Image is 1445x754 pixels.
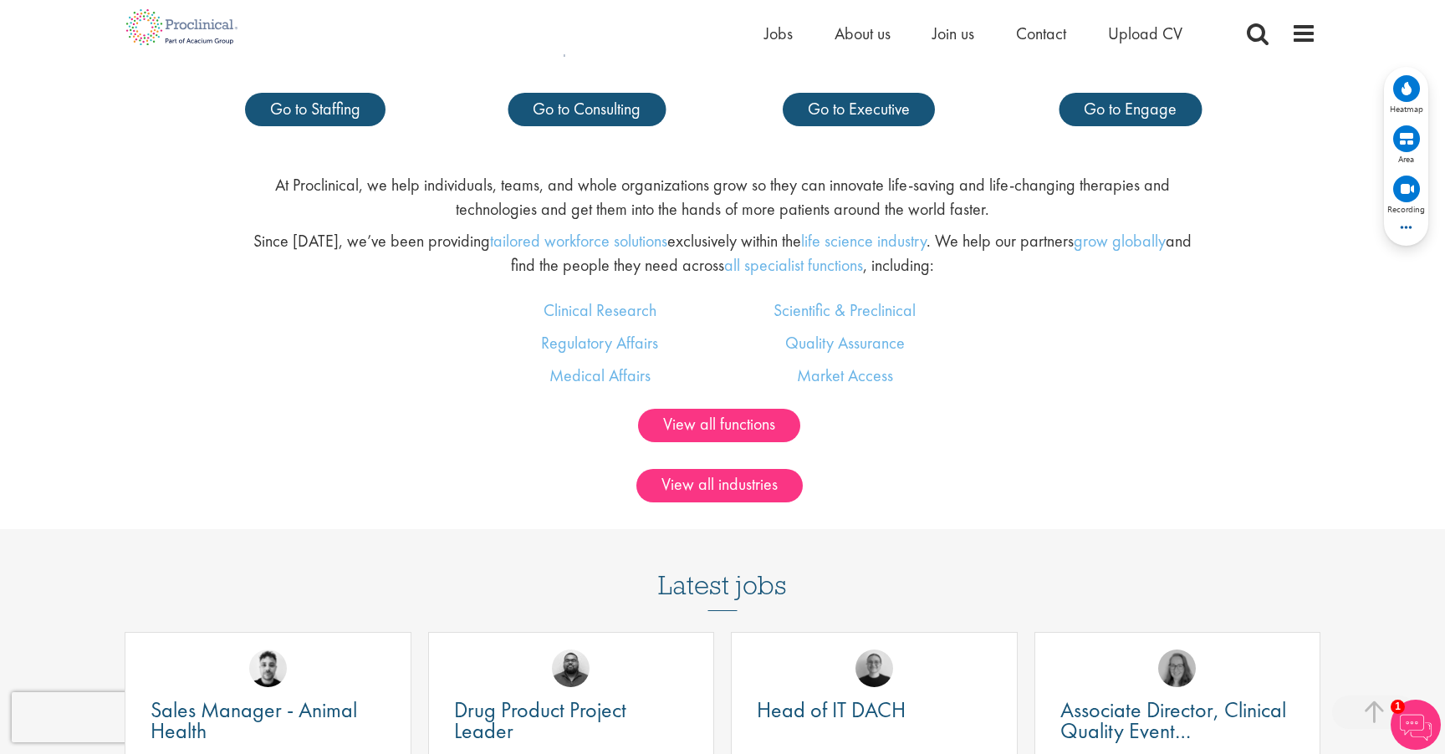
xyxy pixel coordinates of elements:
[1391,700,1405,714] span: 1
[757,700,992,721] a: Head of IT DACH
[1398,154,1414,164] span: Area
[508,93,666,126] a: Go to Consulting
[764,23,793,44] a: Jobs
[454,700,689,741] a: Drug Product Project Leader
[549,364,651,386] a: Medical Affairs
[541,332,658,354] a: Regulatory Affairs
[757,695,906,724] span: Head of IT DACH
[1016,23,1066,44] a: Contact
[835,23,891,44] a: About us
[1387,204,1425,214] span: Recording
[151,700,386,741] a: Sales Manager - Animal Health
[552,650,590,687] img: Ashley Bennett
[724,254,863,276] a: all specialist functions
[245,173,1200,221] p: At Proclinical, we help individuals, teams, and whole organizations grow so they can innovate lif...
[454,695,626,745] span: Drug Product Project Leader
[151,695,357,745] span: Sales Manager - Animal Health
[1390,104,1423,114] span: Heatmap
[490,230,667,252] a: tailored workforce solutions
[638,409,800,442] a: View all functions
[1074,230,1166,252] a: grow globally
[1390,74,1423,114] div: View heatmap
[1059,93,1202,126] a: Go to Engage
[932,23,974,44] a: Join us
[636,469,803,502] a: View all industries
[785,332,905,354] a: Quality Assurance
[1060,700,1295,741] a: Associate Director, Clinical Quality Event Management (GCP)
[1387,174,1425,214] div: View recordings
[249,650,287,687] img: Dean Fisher
[12,692,226,742] iframe: reCAPTCHA
[808,98,910,120] span: Go to Executive
[783,93,935,126] a: Go to Executive
[1084,98,1177,120] span: Go to Engage
[245,93,386,126] a: Go to Staffing
[270,98,360,120] span: Go to Staffing
[544,299,656,321] a: Clinical Research
[801,230,927,252] a: life science industry
[533,98,641,120] span: Go to Consulting
[245,229,1200,277] p: Since [DATE], we’ve been providing exclusively within the . We help our partners and find the peo...
[855,650,893,687] img: Emma Pretorious
[658,529,787,611] h3: Latest jobs
[1391,700,1441,750] img: Chatbot
[1390,124,1423,164] div: View area map
[1108,23,1182,44] a: Upload CV
[774,299,916,321] a: Scientific & Preclinical
[1158,650,1196,687] img: Ingrid Aymes
[797,364,893,386] a: Market Access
